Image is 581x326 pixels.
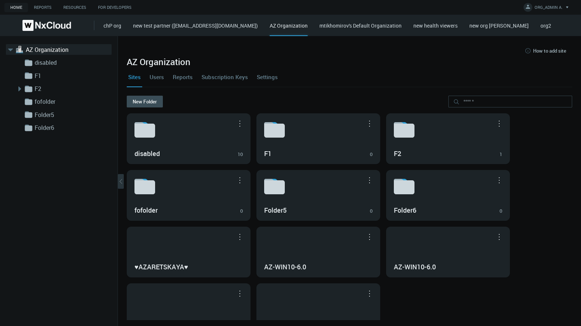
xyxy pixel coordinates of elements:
div: 10 [238,151,243,158]
nx-search-highlight: AZ-WIN10-6.0 [264,262,306,271]
a: chP org [104,22,121,29]
img: Nx Cloud logo [22,20,71,31]
a: mtikhomirov's Default Organization [319,22,402,29]
a: fofolder [35,97,108,106]
div: 1 [500,151,502,158]
a: Users [148,67,165,87]
a: Reports [28,3,57,12]
div: 0 [240,208,243,215]
nx-search-highlight: disabled [134,149,160,158]
a: AZ Organization [26,45,99,54]
a: new test partner ([EMAIL_ADDRESS][DOMAIN_NAME]) [133,22,258,29]
a: new health viewers [413,22,458,29]
div: 0 [370,208,372,215]
button: How to add site [518,45,572,57]
span: How to add site [533,48,566,54]
a: org2 [540,22,551,29]
a: Settings [255,67,279,87]
nx-search-highlight: ♥AZARETSKAYA♥ [134,262,188,271]
div: 0 [500,208,502,215]
a: disabled [35,58,108,67]
nx-search-highlight: AZ-WIN10-6.0 [394,262,436,271]
nx-search-highlight: Folder5 [264,206,287,215]
a: For Developers [92,3,137,12]
a: F1 [35,71,108,80]
span: ORG_ADMIN A. [535,4,563,13]
a: Reports [171,67,194,87]
a: F2 [35,84,108,93]
a: new org [PERSON_NAME] [469,22,529,29]
a: Home [4,3,28,12]
div: AZ Organization [270,22,308,36]
nx-search-highlight: F2 [394,149,401,158]
a: Subscription Keys [200,67,249,87]
a: Sites [127,67,142,87]
button: New Folder [127,96,163,107]
div: 0 [370,151,372,158]
nx-search-highlight: fofolder [134,206,158,215]
a: Folder5 [35,110,108,119]
nx-search-highlight: Folder6 [394,206,416,215]
a: Folder6 [35,123,108,132]
a: Resources [57,3,92,12]
nx-search-highlight: F1 [264,149,272,158]
h2: AZ Organization [127,57,572,67]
